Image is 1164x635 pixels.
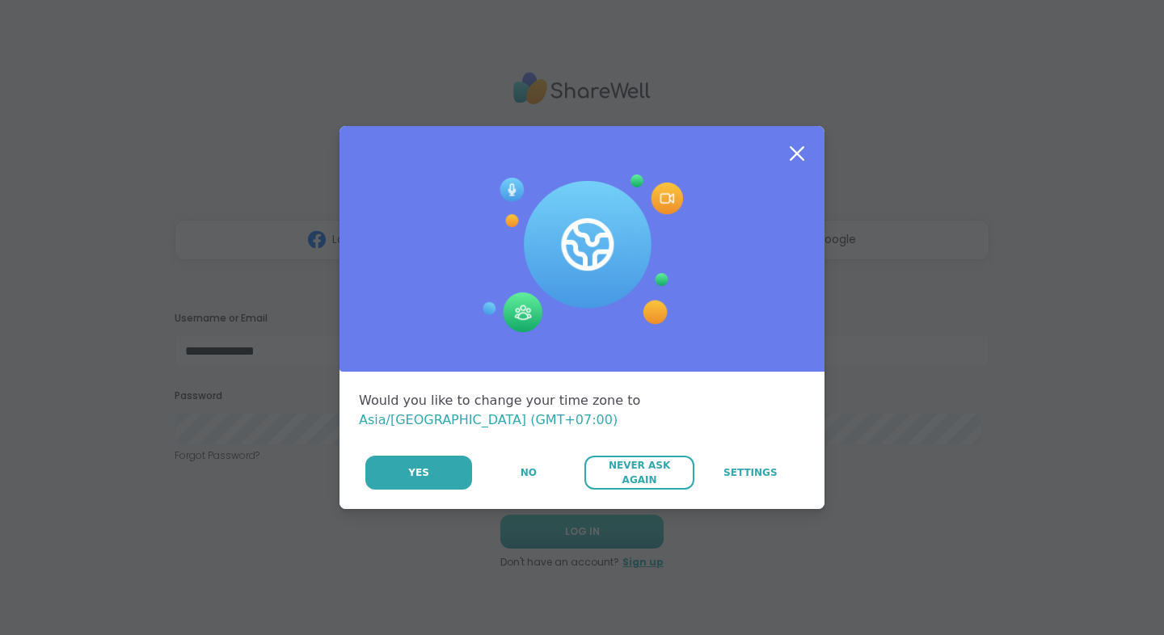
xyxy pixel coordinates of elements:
[359,412,618,427] span: Asia/[GEOGRAPHIC_DATA] (GMT+07:00)
[593,458,685,487] span: Never Ask Again
[521,465,537,480] span: No
[481,175,683,333] img: Session Experience
[408,465,429,480] span: Yes
[696,456,805,490] a: Settings
[474,456,583,490] button: No
[723,465,778,480] span: Settings
[359,391,805,430] div: Would you like to change your time zone to
[365,456,472,490] button: Yes
[584,456,694,490] button: Never Ask Again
